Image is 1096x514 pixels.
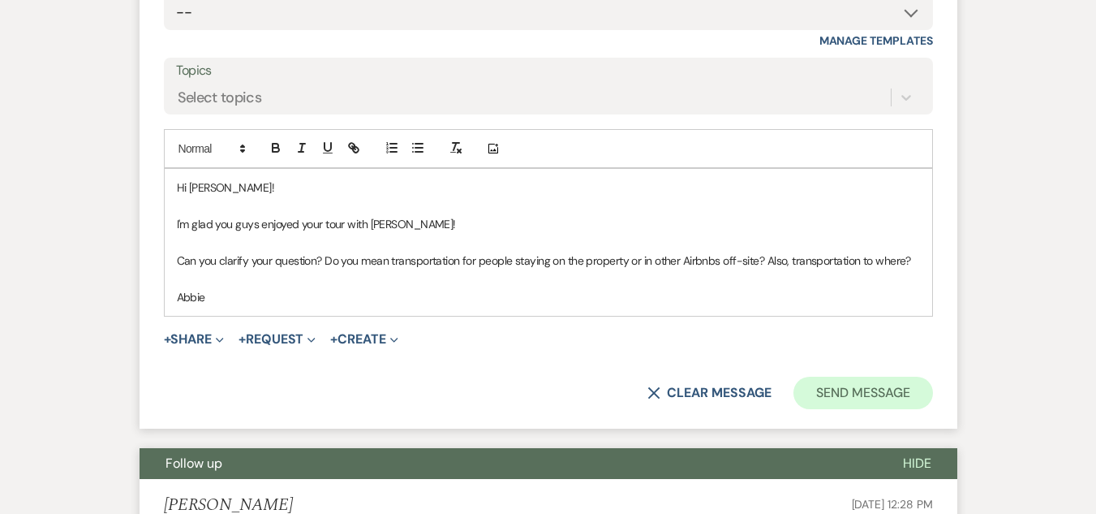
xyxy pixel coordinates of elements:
button: Request [239,333,316,346]
button: Hide [877,448,957,479]
a: Manage Templates [819,33,933,48]
button: Clear message [647,387,771,400]
p: Abbie [177,288,920,306]
span: [DATE] 12:28 PM [852,497,933,512]
p: Can you clarify your question? Do you mean transportation for people staying on the property or i... [177,252,920,270]
span: + [164,333,171,346]
span: + [239,333,246,346]
button: Send Message [793,377,932,409]
span: Follow up [165,455,222,472]
button: Create [330,333,398,346]
button: Follow up [140,448,877,479]
span: + [330,333,337,346]
label: Topics [176,59,921,83]
div: Select topics [178,87,262,109]
p: Hi [PERSON_NAME]! [177,179,920,197]
span: Hide [903,455,931,472]
p: I'm glad you guys enjoyed your tour with [PERSON_NAME]! [177,215,920,233]
button: Share [164,333,225,346]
